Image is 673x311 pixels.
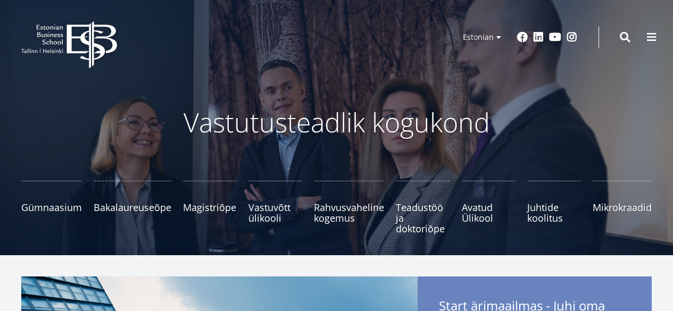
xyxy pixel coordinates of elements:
[593,181,652,234] a: Mikrokraadid
[248,181,302,234] a: Vastuvõtt ülikooli
[527,181,581,234] a: Juhtide koolitus
[314,181,384,234] a: Rahvusvaheline kogemus
[462,181,516,234] a: Avatud Ülikool
[314,202,384,223] span: Rahvusvaheline kogemus
[549,32,561,43] a: Youtube
[21,202,82,213] span: Gümnaasium
[567,32,577,43] a: Instagram
[248,202,302,223] span: Vastuvõtt ülikooli
[94,202,171,213] span: Bakalaureuseõpe
[183,181,237,234] a: Magistriõpe
[527,202,581,223] span: Juhtide koolitus
[21,181,82,234] a: Gümnaasium
[462,202,516,223] span: Avatud Ülikool
[183,202,237,213] span: Magistriõpe
[396,202,450,234] span: Teadustöö ja doktoriõpe
[593,202,652,213] span: Mikrokraadid
[55,106,619,138] p: Vastutusteadlik kogukond
[396,181,450,234] a: Teadustöö ja doktoriõpe
[94,181,171,234] a: Bakalaureuseõpe
[533,32,544,43] a: Linkedin
[517,32,528,43] a: Facebook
